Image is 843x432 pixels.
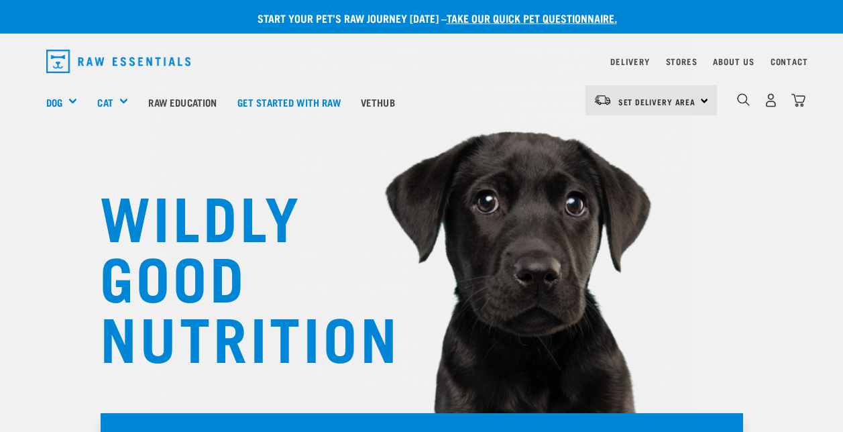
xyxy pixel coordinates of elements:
a: Delivery [610,59,649,64]
a: Dog [46,95,62,110]
h1: WILDLY GOOD NUTRITION [100,184,368,366]
img: home-icon-1@2x.png [737,93,750,106]
a: Get started with Raw [227,75,351,129]
img: user.png [764,93,778,107]
a: About Us [713,59,754,64]
img: home-icon@2x.png [791,93,805,107]
a: Cat [97,95,113,110]
img: van-moving.png [594,94,612,106]
a: take our quick pet questionnaire. [447,15,617,21]
a: Stores [666,59,697,64]
a: Raw Education [138,75,227,129]
a: Vethub [351,75,405,129]
nav: dropdown navigation [36,44,808,78]
span: Set Delivery Area [618,99,696,104]
img: Raw Essentials Logo [46,50,191,73]
a: Contact [771,59,808,64]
